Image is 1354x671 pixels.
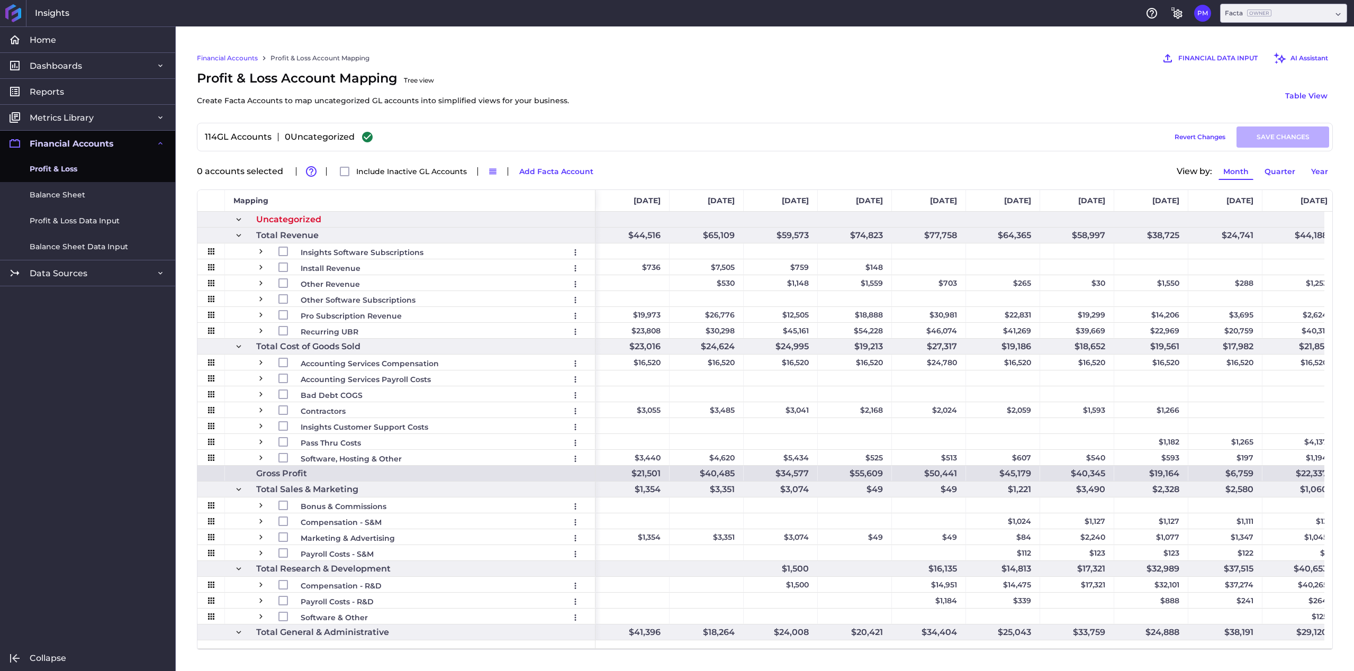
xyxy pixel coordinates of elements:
[670,624,744,640] div: $18,264
[892,577,966,592] div: $14,951
[197,69,569,107] span: Profit & Loss Account Mapping
[966,513,1040,529] div: $1,024
[818,259,892,275] div: $148
[30,241,128,252] span: Balance Sheet Data Input
[567,530,584,547] button: User Menu
[966,466,1040,481] div: $45,179
[1040,450,1114,465] div: $540
[197,355,595,370] div: Press SPACE to select this row.
[197,243,595,259] div: Press SPACE to select this row.
[930,196,957,205] span: [DATE]
[966,228,1040,243] div: $64,365
[1262,609,1337,624] div: $125
[1040,545,1114,560] div: $123
[30,189,85,201] span: Balance Sheet
[670,450,744,465] div: $4,620
[567,355,584,372] button: User Menu
[892,323,966,338] div: $46,074
[966,593,1040,608] div: $339
[1040,339,1114,354] div: $18,652
[744,355,818,370] div: $16,520
[30,34,56,46] span: Home
[966,402,1040,418] div: $2,059
[1114,466,1188,481] div: $19,164
[1262,434,1337,449] div: $4,137
[1262,593,1337,608] div: $264
[892,482,966,497] div: $49
[567,419,584,436] button: User Menu
[1114,593,1188,608] div: $888
[567,260,584,277] button: User Menu
[1188,307,1262,322] div: $3,695
[1188,355,1262,370] div: $16,520
[966,624,1040,640] div: $25,043
[1301,196,1328,205] span: [DATE]
[1188,624,1262,640] div: $38,191
[197,418,595,434] div: Press SPACE to select this row.
[30,268,87,279] span: Data Sources
[285,133,355,141] div: 0 Uncategorized
[301,499,386,514] span: Bonus & Commissions
[567,609,584,626] button: User Menu
[1262,323,1337,338] div: $40,311
[1040,307,1114,322] div: $19,299
[670,275,744,291] div: $530
[744,275,818,291] div: $1,148
[744,307,818,322] div: $12,505
[301,356,439,371] span: Accounting Services Compensation
[1262,228,1337,243] div: $44,188
[197,307,595,323] div: Press SPACE to select this row.
[1004,196,1031,205] span: [DATE]
[595,529,670,545] div: $1,354
[670,259,744,275] div: $7,505
[1114,482,1188,497] div: $2,328
[197,609,595,624] div: Press SPACE to select this row.
[818,624,892,640] div: $20,421
[1188,529,1262,545] div: $1,347
[1114,624,1188,640] div: $24,888
[1188,593,1262,608] div: $241
[1040,323,1114,338] div: $39,669
[818,355,892,370] div: $16,520
[270,53,369,63] a: Profit & Loss Account Mapping
[595,482,670,497] div: $1,354
[1040,466,1114,481] div: $40,345
[744,529,818,545] div: $3,074
[567,387,584,404] button: User Menu
[1114,339,1188,354] div: $19,561
[782,196,809,205] span: [DATE]
[744,482,818,497] div: $3,074
[30,112,94,123] span: Metrics Library
[818,482,892,497] div: $49
[256,466,307,481] span: Gross Profit
[1188,339,1262,354] div: $17,982
[1188,482,1262,497] div: $2,580
[892,466,966,481] div: $50,441
[966,275,1040,291] div: $265
[818,466,892,481] div: $55,609
[301,451,402,466] span: Software, Hosting & Other
[966,323,1040,338] div: $41,269
[197,53,258,63] a: Financial Accounts
[1114,561,1188,576] div: $32,989
[1188,561,1262,576] div: $37,515
[892,228,966,243] div: $77,758
[595,466,670,481] div: $21,501
[1040,624,1114,640] div: $33,759
[1188,513,1262,529] div: $1,111
[301,515,382,530] span: Compensation - S&M
[1194,5,1211,22] button: User Menu
[256,561,391,576] span: Total Research & Development
[744,577,818,592] div: $1,500
[1114,323,1188,338] div: $22,969
[595,228,670,243] div: $44,516
[301,324,358,339] span: Recurring UBR
[567,403,584,420] button: User Menu
[1040,355,1114,370] div: $16,520
[1040,482,1114,497] div: $3,490
[567,577,584,594] button: User Menu
[256,228,319,243] span: Total Revenue
[1177,167,1212,176] span: View by:
[1188,323,1262,338] div: $20,759
[1226,196,1253,205] span: [DATE]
